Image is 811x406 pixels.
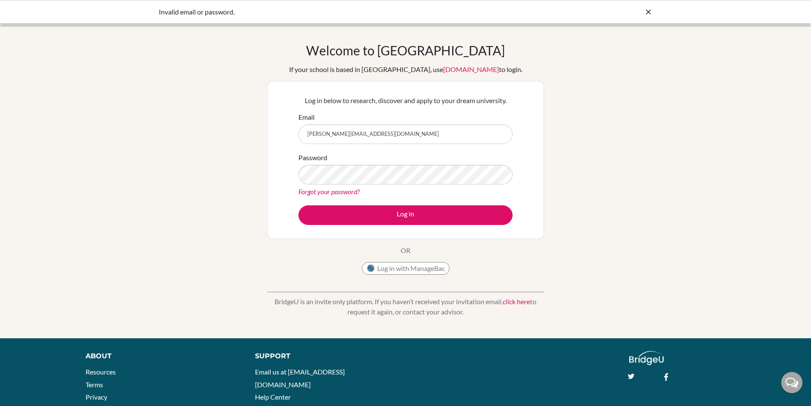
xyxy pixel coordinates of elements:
[19,6,37,14] span: Help
[267,297,544,317] p: BridgeU is an invite only platform. If you haven’t received your invitation email, to request it ...
[86,351,236,361] div: About
[289,64,522,75] div: If your school is based in [GEOGRAPHIC_DATA], use to login.
[255,368,345,389] a: Email us at [EMAIL_ADDRESS][DOMAIN_NAME]
[298,205,513,225] button: Log in
[362,262,450,275] button: Log in with ManageBac
[503,297,530,305] a: click here
[629,351,664,365] img: logo_white@2x-f4f0deed5e89b7ecb1c2cc34c3e3d731f90f0f143d5ea2071677605dd97b5244.png
[298,153,327,163] label: Password
[86,380,103,389] a: Terms
[298,112,315,122] label: Email
[159,7,525,17] div: Invalid email or password.
[298,187,360,196] a: Forgot your password?
[298,95,513,106] p: Log in below to research, discover and apply to your dream university.
[255,393,291,401] a: Help Center
[86,368,116,376] a: Resources
[401,245,410,256] p: OR
[306,43,505,58] h1: Welcome to [GEOGRAPHIC_DATA]
[86,393,107,401] a: Privacy
[255,351,395,361] div: Support
[443,65,499,73] a: [DOMAIN_NAME]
